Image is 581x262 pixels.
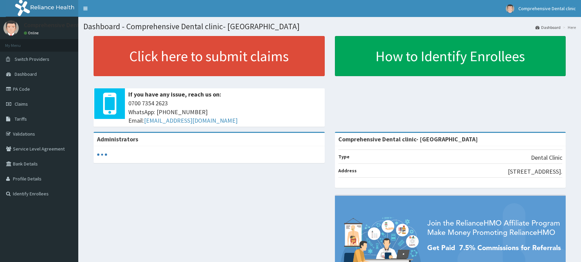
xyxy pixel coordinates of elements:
[3,20,19,36] img: User Image
[83,22,576,31] h1: Dashboard - Comprehensive Dental clinic- [GEOGRAPHIC_DATA]
[94,36,325,76] a: Click here to submit claims
[508,167,562,176] p: [STREET_ADDRESS].
[15,116,27,122] span: Tariffs
[531,153,562,162] p: Dental Clinic
[338,168,357,174] b: Address
[535,24,561,30] a: Dashboard
[518,5,576,12] span: Comprehensive Dental clinic
[97,135,138,143] b: Administrators
[128,90,221,98] b: If you have any issue, reach us on:
[15,101,28,107] span: Claims
[24,22,100,28] p: Comprehensive Dental clinic
[15,56,49,62] span: Switch Providers
[335,36,566,76] a: How to Identify Enrollees
[338,135,478,143] strong: Comprehensive Dental clinic- [GEOGRAPHIC_DATA]
[15,71,37,77] span: Dashboard
[128,99,321,125] span: 0700 7354 2623 WhatsApp: [PHONE_NUMBER] Email:
[97,150,107,160] svg: audio-loading
[338,154,350,160] b: Type
[144,117,238,124] a: [EMAIL_ADDRESS][DOMAIN_NAME]
[561,24,576,30] li: Here
[24,31,40,35] a: Online
[506,4,514,13] img: User Image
